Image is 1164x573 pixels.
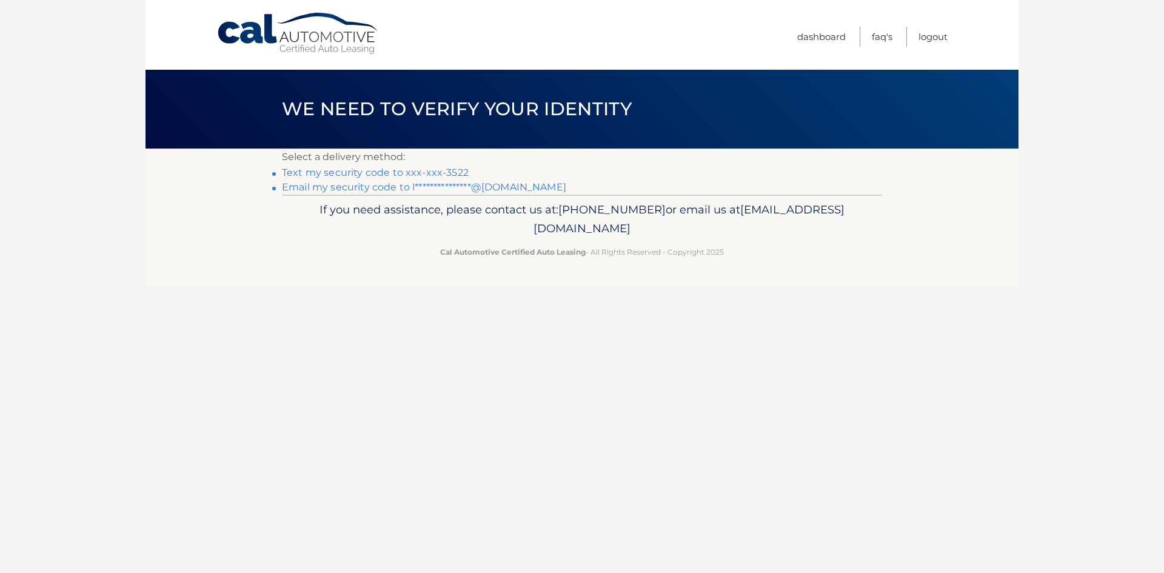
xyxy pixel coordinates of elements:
[216,12,380,55] a: Cal Automotive
[290,200,874,239] p: If you need assistance, please contact us at: or email us at
[797,27,846,47] a: Dashboard
[918,27,948,47] a: Logout
[440,247,586,256] strong: Cal Automotive Certified Auto Leasing
[282,149,882,166] p: Select a delivery method:
[282,167,469,178] a: Text my security code to xxx-xxx-3522
[282,98,632,120] span: We need to verify your identity
[558,203,666,216] span: [PHONE_NUMBER]
[872,27,892,47] a: FAQ's
[290,246,874,258] p: - All Rights Reserved - Copyright 2025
